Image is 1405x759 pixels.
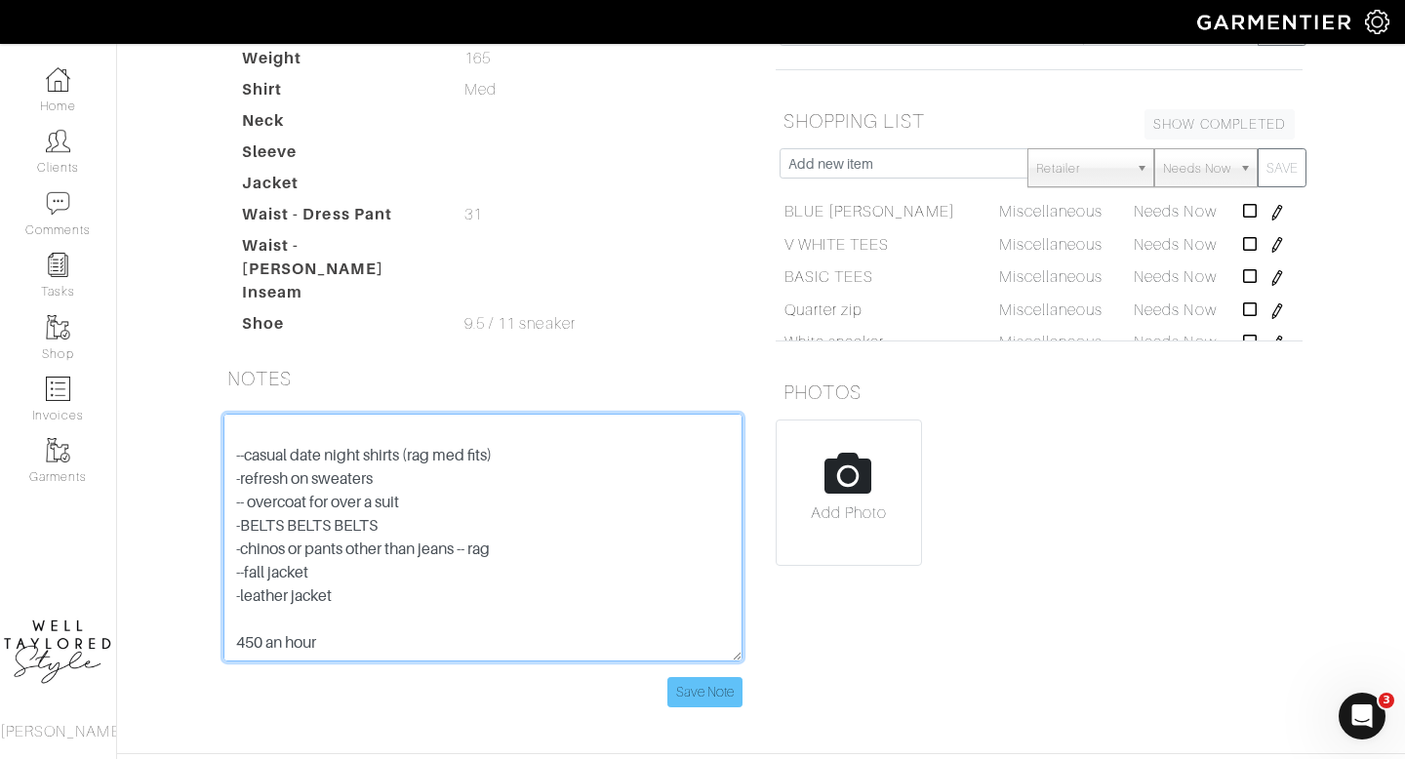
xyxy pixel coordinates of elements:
img: pen-cf24a1663064a2ec1b9c1bd2387e9de7a2fa800b781884d57f21acf72779bad2.png [1269,270,1285,286]
img: garments-icon-b7da505a4dc4fd61783c78ac3ca0ef83fa9d6f193b1c9dc38574b1d14d53ca28.png [46,315,70,340]
dt: Sleeve [227,140,450,172]
button: SAVE [1258,148,1306,187]
a: SHOW COMPLETED [1144,109,1295,140]
span: Needs Now [1163,149,1231,188]
span: Miscellaneous [999,203,1104,220]
img: pen-cf24a1663064a2ec1b9c1bd2387e9de7a2fa800b781884d57f21acf72779bad2.png [1269,205,1285,220]
dt: Weight [227,47,450,78]
iframe: Intercom live chat [1339,693,1385,739]
span: Needs Now [1134,301,1216,319]
img: orders-icon-0abe47150d42831381b5fb84f609e132dff9fe21cb692f30cb5eec754e2cba89.png [46,377,70,401]
input: Add new item [780,148,1028,179]
a: V WHITE TEES [784,233,890,257]
a: BASIC TEES [784,265,874,289]
span: Miscellaneous [999,334,1104,351]
span: Miscellaneous [999,301,1104,319]
dt: Neck [227,109,450,140]
textarea: [PERSON_NAME] client Friends of [PERSON_NAME] brother is [PERSON_NAME] fluxs in weight a lot [STR... [223,414,743,661]
dt: Shirt [227,78,450,109]
dt: Jacket [227,172,450,203]
h5: SHOPPING LIST [776,101,1303,140]
span: Needs Now [1134,268,1216,286]
span: Needs Now [1134,203,1216,220]
span: Needs Now [1134,334,1216,351]
span: 3 [1379,693,1394,708]
a: BLUE [PERSON_NAME] [784,200,955,223]
span: 9.5 / 11 sneaker [464,312,576,336]
span: 165 [464,47,491,70]
img: reminder-icon-8004d30b9f0a5d33ae49ab947aed9ed385cf756f9e5892f1edd6e32f2345188e.png [46,253,70,277]
span: Miscellaneous [999,236,1104,254]
a: White sneaker [784,331,885,354]
span: Med [464,78,497,101]
a: Quarter zip [784,299,863,322]
img: clients-icon-6bae9207a08558b7cb47a8932f037763ab4055f8c8b6bfacd5dc20c3e0201464.png [46,129,70,153]
span: 31 [464,203,482,226]
img: gear-icon-white-bd11855cb880d31180b6d7d6211b90ccbf57a29d726f0c71d8c61bd08dd39cc2.png [1365,10,1389,34]
dt: Waist - [PERSON_NAME] [227,234,450,281]
img: pen-cf24a1663064a2ec1b9c1bd2387e9de7a2fa800b781884d57f21acf72779bad2.png [1269,336,1285,351]
img: dashboard-icon-dbcd8f5a0b271acd01030246c82b418ddd0df26cd7fceb0bd07c9910d44c42f6.png [46,67,70,92]
input: Save Note [667,677,743,707]
h5: NOTES [220,359,746,398]
img: pen-cf24a1663064a2ec1b9c1bd2387e9de7a2fa800b781884d57f21acf72779bad2.png [1269,237,1285,253]
span: Retailer [1036,149,1128,188]
img: garments-icon-b7da505a4dc4fd61783c78ac3ca0ef83fa9d6f193b1c9dc38574b1d14d53ca28.png [46,438,70,462]
img: pen-cf24a1663064a2ec1b9c1bd2387e9de7a2fa800b781884d57f21acf72779bad2.png [1269,303,1285,319]
span: Miscellaneous [999,268,1104,286]
dt: Shoe [227,312,450,343]
span: Needs Now [1134,236,1216,254]
dt: Inseam [227,281,450,312]
dt: Waist - Dress Pant [227,203,450,234]
img: garmentier-logo-header-white-b43fb05a5012e4ada735d5af1a66efaba907eab6374d6393d1fbf88cb4ef424d.png [1187,5,1365,39]
h5: PHOTOS [776,373,1303,412]
img: comment-icon-a0a6a9ef722e966f86d9cbdc48e553b5cf19dbc54f86b18d962a5391bc8f6eb6.png [46,191,70,216]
